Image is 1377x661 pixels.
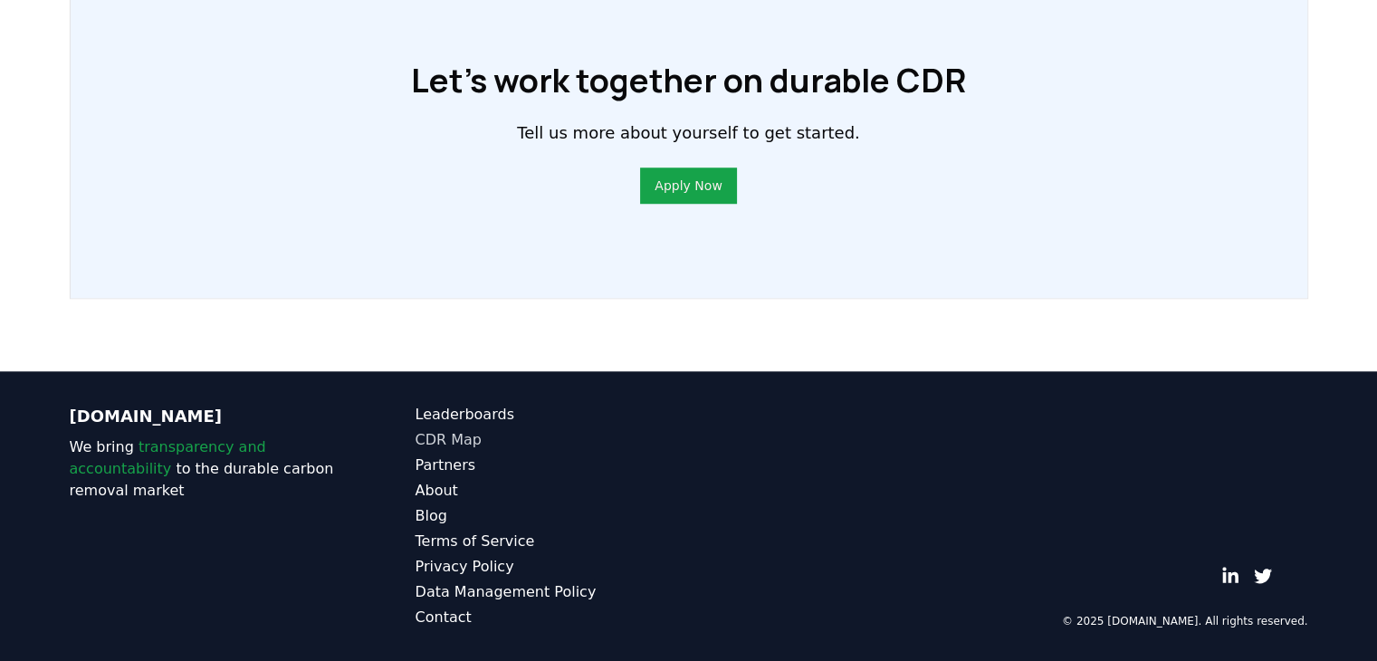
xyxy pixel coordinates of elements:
[517,120,859,146] p: Tell us more about yourself to get started.
[70,438,266,477] span: transparency and accountability
[1062,614,1308,628] p: © 2025 [DOMAIN_NAME]. All rights reserved.
[416,455,689,476] a: Partners
[416,531,689,552] a: Terms of Service
[1221,567,1239,585] a: LinkedIn
[416,607,689,628] a: Contact
[640,168,736,204] button: Apply Now
[655,177,722,195] a: Apply Now
[416,404,689,426] a: Leaderboards
[70,436,343,502] p: We bring to the durable carbon removal market
[411,62,966,99] h1: Let’s work together on durable CDR
[70,404,343,429] p: [DOMAIN_NAME]
[416,429,689,451] a: CDR Map
[1254,567,1272,585] a: Twitter
[416,556,689,578] a: Privacy Policy
[416,505,689,527] a: Blog
[416,581,689,603] a: Data Management Policy
[416,480,689,502] a: About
